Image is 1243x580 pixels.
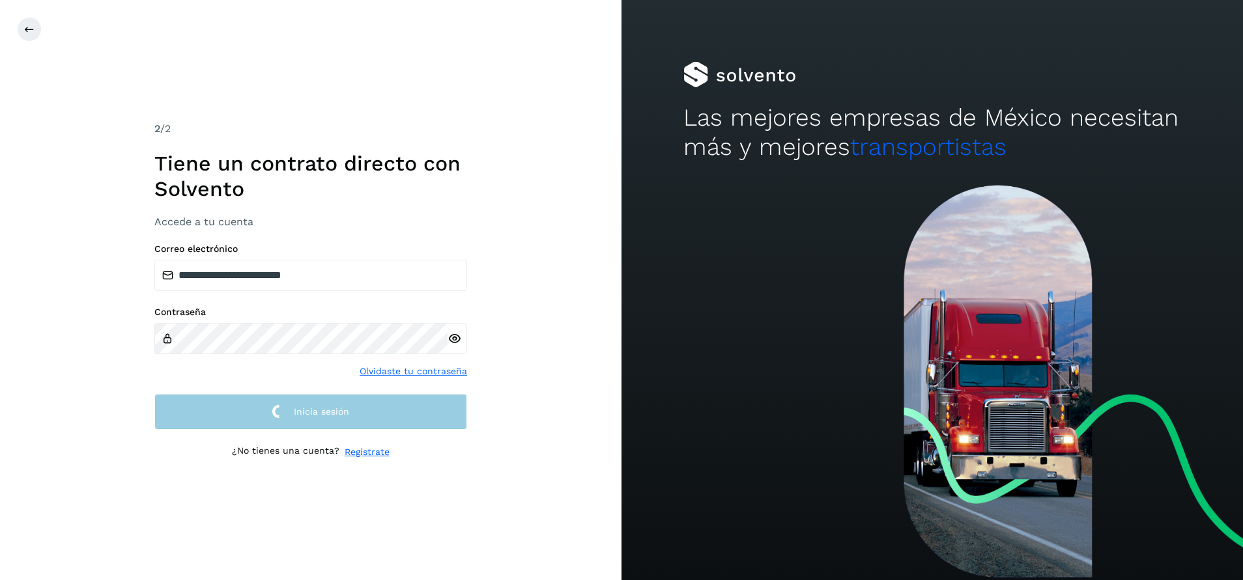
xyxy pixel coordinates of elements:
a: Regístrate [345,445,390,459]
span: 2 [154,122,160,135]
h2: Las mejores empresas de México necesitan más y mejores [683,104,1180,161]
button: Inicia sesión [154,394,467,430]
a: Olvidaste tu contraseña [360,365,467,378]
span: transportistas [850,133,1007,161]
h1: Tiene un contrato directo con Solvento [154,151,467,201]
span: Inicia sesión [294,407,349,416]
div: /2 [154,121,467,137]
label: Correo electrónico [154,243,467,255]
label: Contraseña [154,307,467,318]
p: ¿No tienes una cuenta? [232,445,339,459]
h3: Accede a tu cuenta [154,215,467,228]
